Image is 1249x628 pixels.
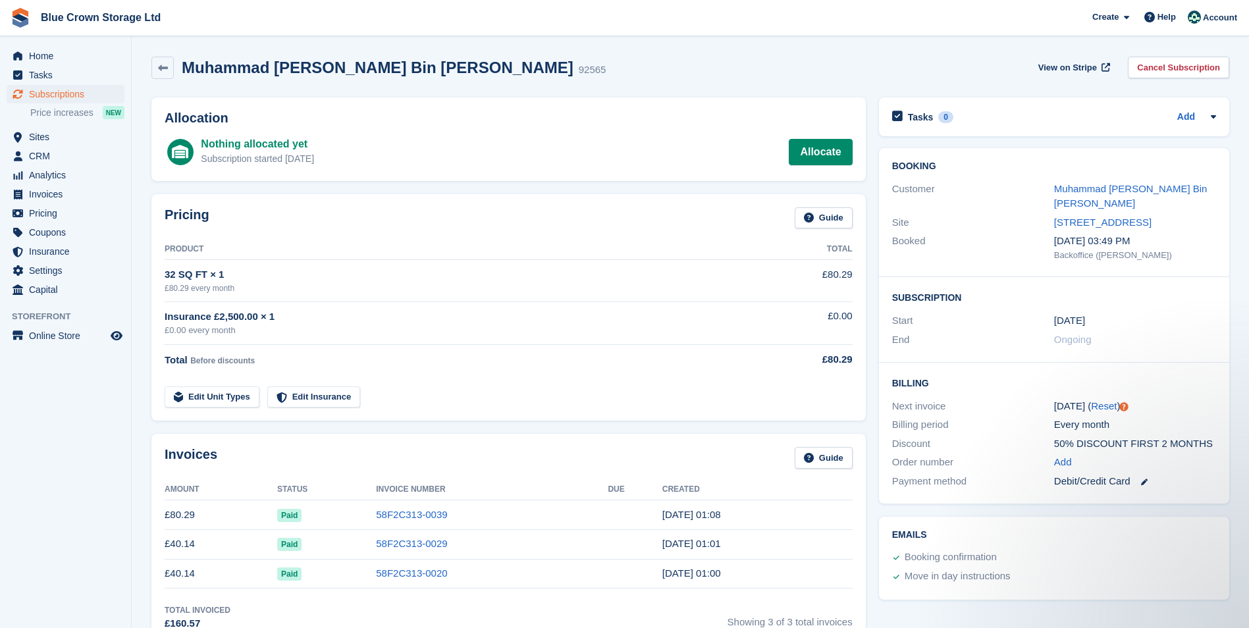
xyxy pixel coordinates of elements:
[190,356,255,365] span: Before discounts
[30,105,124,120] a: Price increases NEW
[29,242,108,261] span: Insurance
[165,354,188,365] span: Total
[109,328,124,344] a: Preview store
[165,207,209,229] h2: Pricing
[103,106,124,119] div: NEW
[267,386,361,408] a: Edit Insurance
[376,479,608,500] th: Invoice Number
[277,567,302,581] span: Paid
[29,147,108,165] span: CRM
[165,324,760,337] div: £0.00 every month
[29,261,108,280] span: Settings
[1157,11,1176,24] span: Help
[29,327,108,345] span: Online Store
[905,569,1011,585] div: Move in day instructions
[165,479,277,500] th: Amount
[892,215,1054,230] div: Site
[376,538,447,549] a: 58F2C313-0029
[29,166,108,184] span: Analytics
[892,474,1054,489] div: Payment method
[1091,400,1117,411] a: Reset
[1054,334,1092,345] span: Ongoing
[29,66,108,84] span: Tasks
[29,47,108,65] span: Home
[892,376,1216,389] h2: Billing
[201,136,314,152] div: Nothing allocated yet
[1054,399,1216,414] div: [DATE] ( )
[1054,455,1072,470] a: Add
[1188,11,1201,24] img: John Marshall
[29,204,108,222] span: Pricing
[1054,474,1216,489] div: Debit/Credit Card
[1177,110,1195,125] a: Add
[1054,313,1085,328] time: 2025-06-28 00:00:00 UTC
[7,85,124,103] a: menu
[376,509,447,520] a: 58F2C313-0039
[579,63,606,78] div: 92565
[29,185,108,203] span: Invoices
[165,604,230,616] div: Total Invoiced
[277,479,376,500] th: Status
[1054,249,1216,262] div: Backoffice ([PERSON_NAME])
[12,310,131,323] span: Storefront
[29,280,108,299] span: Capital
[760,301,853,344] td: £0.00
[662,538,721,549] time: 2025-07-28 00:01:37 UTC
[662,479,853,500] th: Created
[165,267,760,282] div: 32 SQ FT × 1
[892,417,1054,432] div: Billing period
[7,242,124,261] a: menu
[165,309,760,325] div: Insurance £2,500.00 × 1
[795,207,853,229] a: Guide
[1054,183,1208,209] a: Muhammad [PERSON_NAME] Bin [PERSON_NAME]
[165,447,217,469] h2: Invoices
[795,447,853,469] a: Guide
[892,455,1054,470] div: Order number
[165,529,277,559] td: £40.14
[760,260,853,301] td: £80.29
[892,290,1216,303] h2: Subscription
[892,182,1054,211] div: Customer
[892,313,1054,328] div: Start
[1128,57,1229,78] a: Cancel Subscription
[7,185,124,203] a: menu
[165,559,277,589] td: £40.14
[7,66,124,84] a: menu
[277,509,302,522] span: Paid
[905,550,997,565] div: Booking confirmation
[892,436,1054,452] div: Discount
[165,500,277,530] td: £80.29
[1203,11,1237,24] span: Account
[1054,417,1216,432] div: Every month
[165,386,259,408] a: Edit Unit Types
[1054,234,1216,249] div: [DATE] 03:49 PM
[11,8,30,28] img: stora-icon-8386f47178a22dfd0bd8f6a31ec36ba5ce8667c1dd55bd0f319d3a0aa187defe.svg
[938,111,953,123] div: 0
[1033,57,1113,78] a: View on Stripe
[1038,61,1097,74] span: View on Stripe
[7,166,124,184] a: menu
[892,234,1054,261] div: Booked
[892,332,1054,348] div: End
[760,352,853,367] div: £80.29
[277,538,302,551] span: Paid
[608,479,662,500] th: Due
[662,509,721,520] time: 2025-08-28 00:08:08 UTC
[7,47,124,65] a: menu
[36,7,166,28] a: Blue Crown Storage Ltd
[892,530,1216,540] h2: Emails
[7,204,124,222] a: menu
[789,139,852,165] a: Allocate
[29,128,108,146] span: Sites
[165,282,760,294] div: £80.29 every month
[1092,11,1119,24] span: Create
[7,147,124,165] a: menu
[7,223,124,242] a: menu
[29,223,108,242] span: Coupons
[7,280,124,299] a: menu
[165,111,853,126] h2: Allocation
[1118,401,1130,413] div: Tooltip anchor
[7,261,124,280] a: menu
[1054,217,1152,228] a: [STREET_ADDRESS]
[7,128,124,146] a: menu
